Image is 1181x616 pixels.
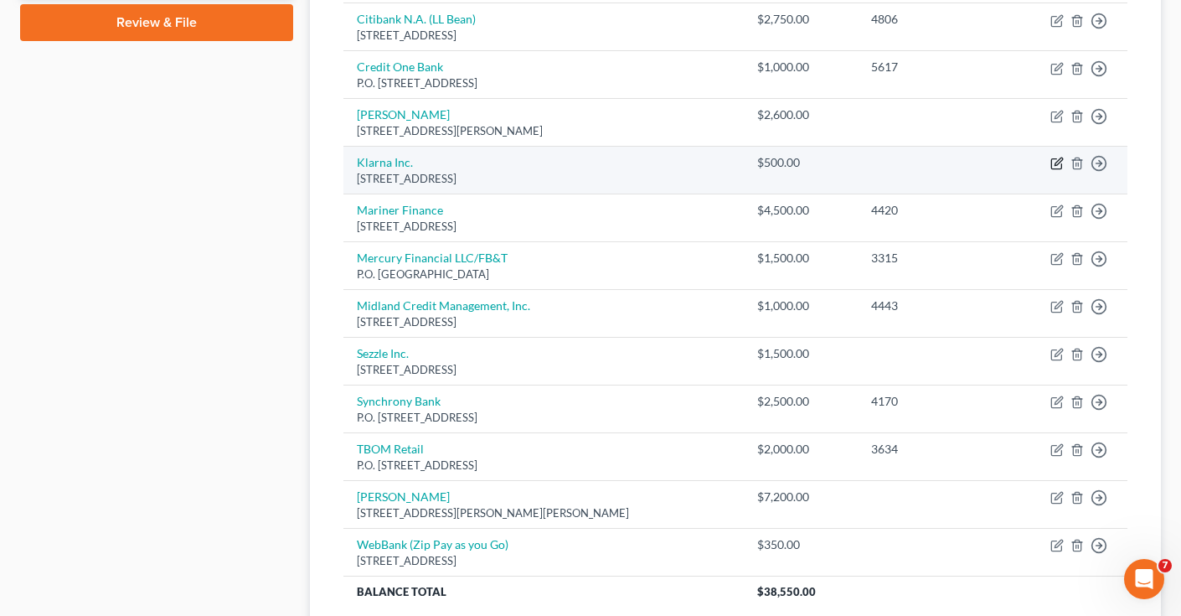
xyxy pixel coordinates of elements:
div: [STREET_ADDRESS][PERSON_NAME] [357,123,730,139]
span: $38,550.00 [757,585,816,598]
a: Midland Credit Management, Inc. [357,298,530,313]
a: Mercury Financial LLC/FB&T [357,251,508,265]
div: • [DATE] [160,386,207,403]
span: 7 [1158,559,1172,572]
span: Home [39,504,73,515]
div: 4443 [871,298,993,314]
div: 4170 [871,393,993,410]
div: P.O. [STREET_ADDRESS] [357,75,730,91]
th: Balance Total [343,577,744,607]
div: $2,750.00 [757,11,845,28]
div: $350.00 [757,536,845,553]
span: Help [266,504,292,515]
div: $4,500.00 [757,202,845,219]
div: [STREET_ADDRESS] [357,28,730,44]
div: $7,200.00 [757,489,845,505]
div: P.O. [STREET_ADDRESS] [357,410,730,426]
div: $1,500.00 [757,345,845,362]
img: Profile image for Katie [19,59,53,92]
div: 3634 [871,441,993,458]
div: • [DATE] [160,137,207,155]
div: [STREET_ADDRESS] [357,553,730,569]
div: P.O. [STREET_ADDRESS] [357,458,730,474]
a: Synchrony Bank [357,394,441,408]
img: Profile image for Katie [19,245,53,278]
a: [PERSON_NAME] [357,107,450,122]
div: [PERSON_NAME] [59,448,157,465]
div: • [DATE] [160,324,207,341]
div: 4806 [871,11,993,28]
a: [PERSON_NAME] [357,489,450,504]
div: 4420 [871,202,993,219]
img: Profile image for Emma [19,121,53,154]
img: Profile image for Lindsey [19,369,53,402]
div: $2,500.00 [757,393,845,410]
img: Profile image for Emma [19,183,53,216]
div: [PERSON_NAME] [59,75,157,93]
div: [STREET_ADDRESS] [357,219,730,235]
div: $500.00 [757,154,845,171]
iframe: Intercom live chat [1124,559,1164,599]
div: $1,000.00 [757,59,845,75]
div: Close [294,7,324,37]
a: Citibank N.A. (LL Bean) [357,12,476,26]
div: [PERSON_NAME] [59,199,157,217]
div: [PERSON_NAME] [59,386,157,403]
a: Klarna Inc. [357,155,413,169]
div: $2,000.00 [757,441,845,458]
div: • [DATE] [160,199,207,217]
div: P.O. [GEOGRAPHIC_DATA] [357,267,730,282]
div: [PERSON_NAME] [59,137,157,155]
div: [PERSON_NAME] [59,324,157,341]
div: $1,000.00 [757,298,845,314]
img: Profile image for Katie [19,307,53,340]
div: [PERSON_NAME] [59,261,157,279]
div: 5617 [871,59,993,75]
div: [STREET_ADDRESS][PERSON_NAME][PERSON_NAME] [357,505,730,521]
div: • [DATE] [160,448,207,465]
a: WebBank (Zip Pay as you Go) [357,537,508,551]
div: $1,500.00 [757,250,845,267]
a: Credit One Bank [357,60,443,74]
button: Help [224,462,335,529]
a: Review & File [20,4,293,41]
div: [STREET_ADDRESS] [357,314,730,330]
img: Profile image for James [19,431,53,464]
button: Messages [111,462,223,529]
div: [STREET_ADDRESS] [357,171,730,187]
a: TBOM Retail [357,442,424,456]
div: 3315 [871,250,993,267]
h1: Messages [124,8,214,36]
a: Mariner Finance [357,203,443,217]
button: Send us a message [77,411,258,444]
div: • Just now [160,75,216,93]
span: Messages [135,504,199,515]
div: [STREET_ADDRESS] [357,362,730,378]
a: Sezzle Inc. [357,346,409,360]
div: • [DATE] [160,261,207,279]
div: $2,600.00 [757,106,845,123]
